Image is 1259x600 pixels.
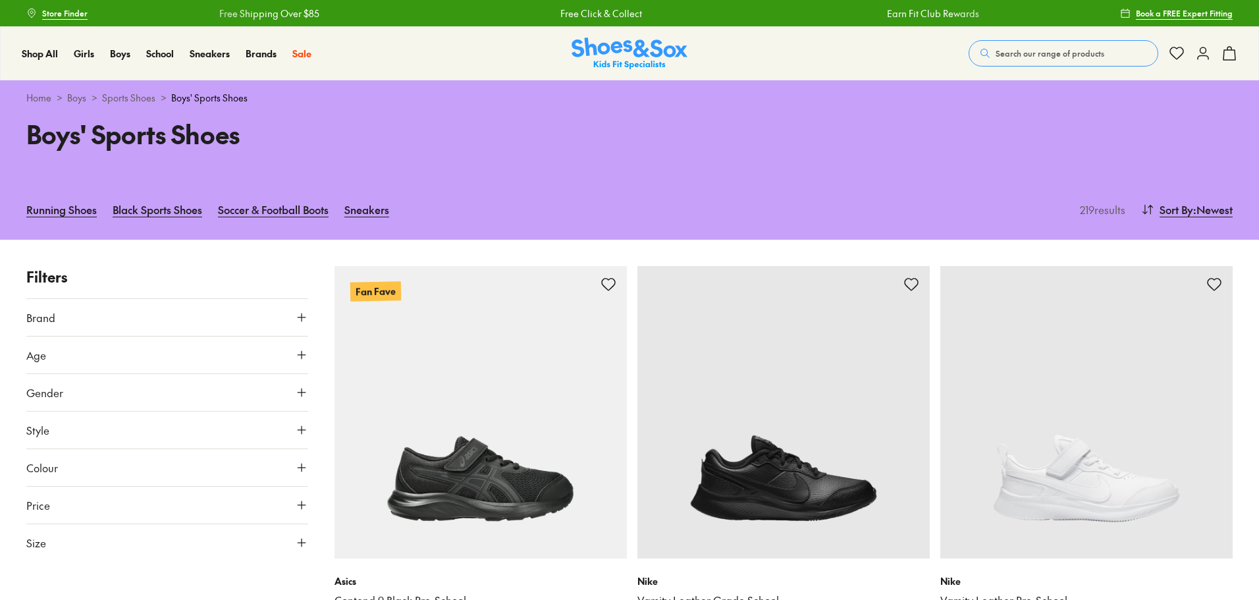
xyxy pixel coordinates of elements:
[26,91,51,105] a: Home
[74,47,94,61] a: Girls
[190,47,230,61] a: Sneakers
[74,47,94,60] span: Girls
[26,374,308,411] button: Gender
[26,195,97,224] a: Running Shoes
[572,38,687,70] a: Shoes & Sox
[26,497,50,513] span: Price
[22,47,58,61] a: Shop All
[1120,1,1233,25] a: Book a FREE Expert Fitting
[26,337,308,373] button: Age
[110,47,130,61] a: Boys
[110,47,130,60] span: Boys
[350,281,401,301] p: Fan Fave
[218,195,329,224] a: Soccer & Football Boots
[246,47,277,61] a: Brands
[26,299,308,336] button: Brand
[42,7,88,19] span: Store Finder
[26,91,1233,105] div: > > >
[26,347,46,363] span: Age
[1075,202,1125,217] p: 219 results
[26,115,614,153] h1: Boys' Sports Shoes
[26,535,46,551] span: Size
[292,47,311,61] a: Sale
[102,91,155,105] a: Sports Shoes
[190,47,230,60] span: Sneakers
[1136,7,1233,19] span: Book a FREE Expert Fitting
[146,47,174,61] a: School
[26,412,308,449] button: Style
[146,47,174,60] span: School
[26,487,308,524] button: Price
[335,574,627,588] p: Asics
[171,91,248,105] span: Boys' Sports Shoes
[22,47,58,60] span: Shop All
[113,195,202,224] a: Black Sports Shoes
[344,195,389,224] a: Sneakers
[886,7,978,20] a: Earn Fit Club Rewards
[1160,202,1193,217] span: Sort By
[67,91,86,105] a: Boys
[335,266,627,559] a: Fan Fave
[572,38,687,70] img: SNS_Logo_Responsive.svg
[26,524,308,561] button: Size
[996,47,1104,59] span: Search our range of products
[1193,202,1233,217] span: : Newest
[26,449,308,486] button: Colour
[246,47,277,60] span: Brands
[26,422,49,438] span: Style
[637,574,930,588] p: Nike
[26,266,308,288] p: Filters
[26,460,58,476] span: Colour
[219,7,319,20] a: Free Shipping Over $85
[26,310,55,325] span: Brand
[292,47,311,60] span: Sale
[26,1,88,25] a: Store Finder
[1141,195,1233,224] button: Sort By:Newest
[940,574,1233,588] p: Nike
[26,385,63,400] span: Gender
[560,7,641,20] a: Free Click & Collect
[969,40,1158,67] button: Search our range of products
